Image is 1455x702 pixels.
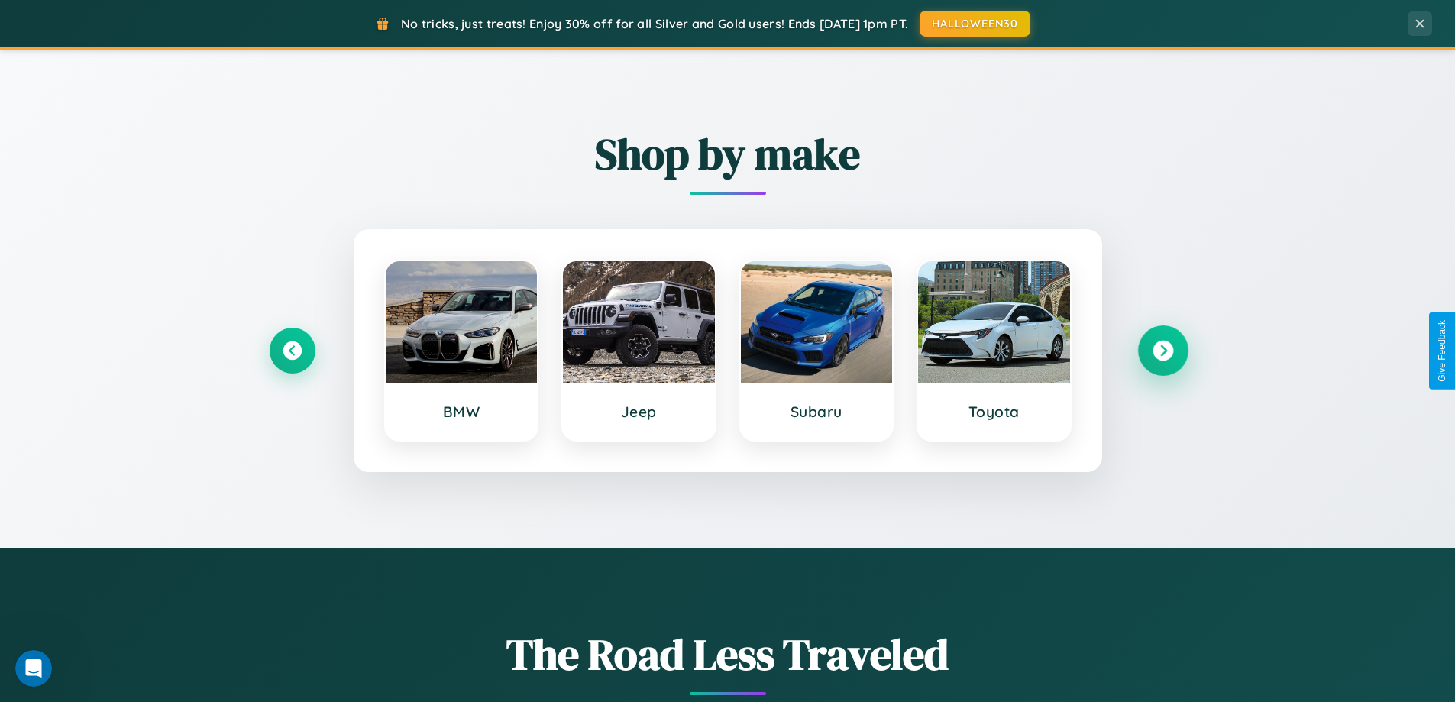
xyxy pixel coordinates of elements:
h3: Jeep [578,403,700,421]
h2: Shop by make [270,125,1186,183]
h3: Toyota [933,403,1055,421]
iframe: Intercom live chat [15,650,52,687]
h3: Subaru [756,403,878,421]
h3: BMW [401,403,522,421]
div: Give Feedback [1437,320,1447,382]
span: No tricks, just treats! Enjoy 30% off for all Silver and Gold users! Ends [DATE] 1pm PT. [401,16,908,31]
button: HALLOWEEN30 [920,11,1030,37]
h1: The Road Less Traveled [270,625,1186,684]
